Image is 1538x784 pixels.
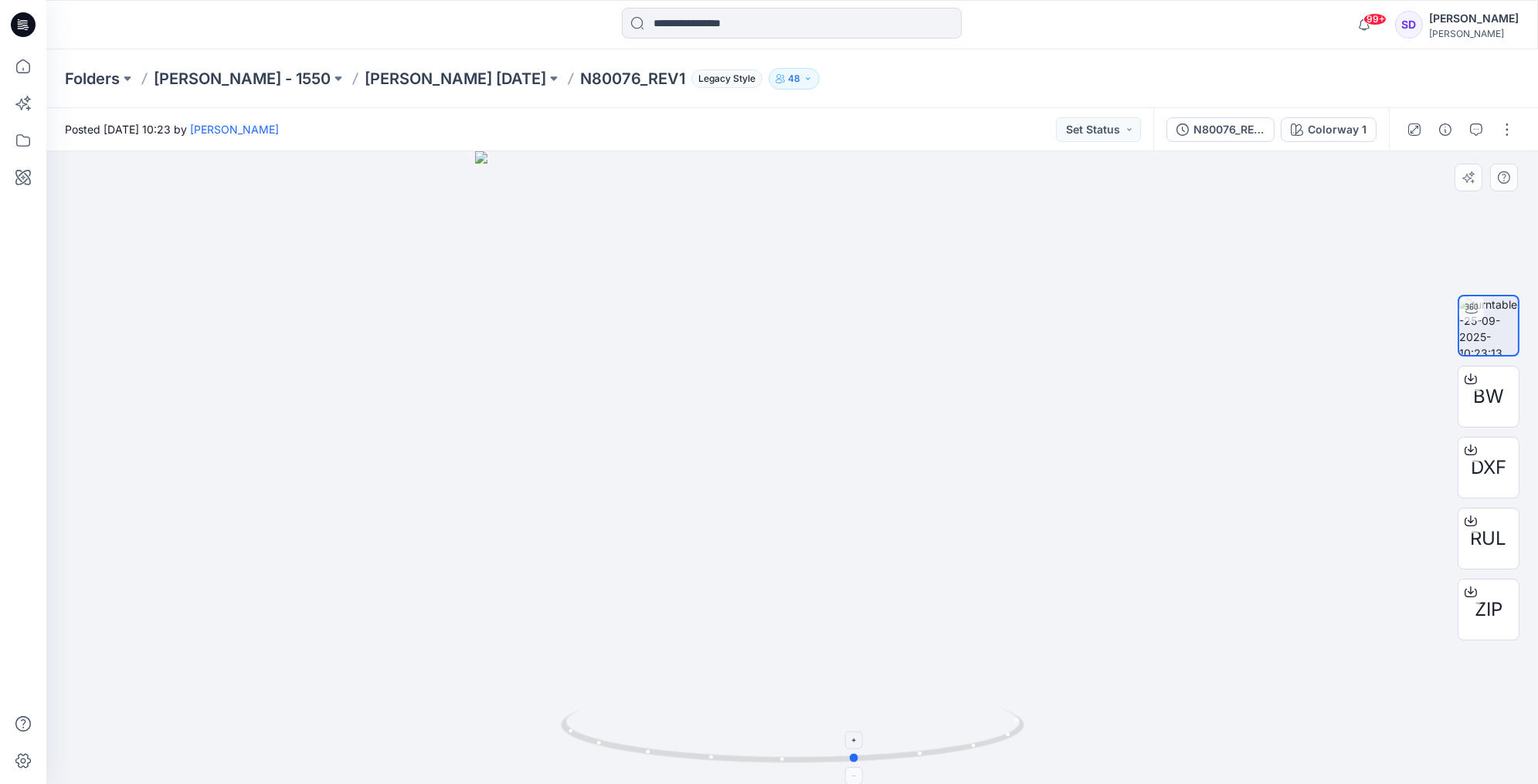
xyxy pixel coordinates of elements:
[1166,117,1275,142] button: N80076_REV1
[1459,296,1518,355] img: turntable-25-09-2025-10:23:13
[190,123,279,136] a: [PERSON_NAME]
[1471,525,1507,553] span: RUL
[154,68,331,90] a: [PERSON_NAME] - 1550
[1473,383,1504,411] span: BW
[685,68,762,90] button: Legacy Style
[691,69,762,88] span: Legacy Style
[1475,596,1502,623] span: ZIP
[580,68,685,90] p: N80076_REV1
[1193,121,1265,138] div: N80076_REV1
[1429,28,1519,39] div: [PERSON_NAME]
[65,121,279,137] span: Posted [DATE] 10:23 by
[1471,454,1506,482] span: DXF
[365,68,546,90] a: [PERSON_NAME] [DATE]
[1308,121,1367,138] div: Colorway 1
[1429,9,1519,28] div: [PERSON_NAME]
[1433,117,1458,142] button: Details
[65,68,120,90] a: Folders
[788,70,800,87] p: 48
[1363,13,1387,25] span: 99+
[1281,117,1377,142] button: Colorway 1
[769,68,820,90] button: 48
[1395,11,1423,39] div: SD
